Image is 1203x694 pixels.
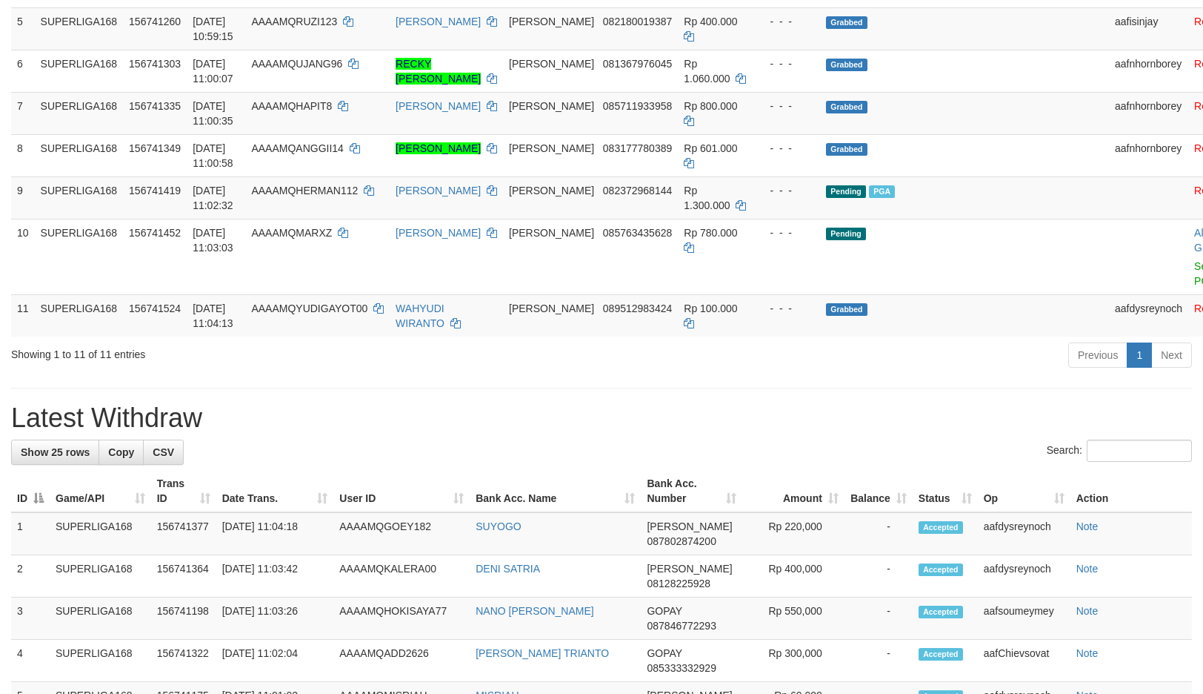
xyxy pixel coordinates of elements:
td: [DATE] 11:03:26 [216,598,334,640]
span: [PERSON_NAME] [509,185,594,196]
td: 156741198 [151,598,216,640]
span: Show 25 rows [21,446,90,458]
div: - - - [758,183,814,198]
span: GOPAY [647,605,682,617]
span: Copy 085763435628 to clipboard [603,227,672,239]
span: Copy 082372968144 to clipboard [603,185,672,196]
span: 156741349 [129,142,181,154]
span: Grabbed [826,16,867,29]
div: - - - [758,225,814,240]
div: Showing 1 to 11 of 11 entries [11,341,490,362]
td: aafnhornborey [1109,92,1188,134]
span: 156741335 [129,100,181,112]
td: AAAAMQHOKISAYA77 [333,598,470,640]
div: - - - [758,56,814,71]
a: Note [1076,520,1099,532]
span: AAAAMQANGGII14 [251,142,343,154]
span: AAAAMQMARXZ [251,227,332,239]
td: 5 [11,7,35,50]
th: Action [1070,470,1192,512]
span: [PERSON_NAME] [509,58,594,70]
a: [PERSON_NAME] [396,185,481,196]
span: AAAAMQRUZI123 [251,16,337,27]
td: 3 [11,598,50,640]
a: DENI SATRIA [476,563,540,575]
a: Copy [99,440,144,465]
th: Balance: activate to sort column ascending [844,470,913,512]
td: - [844,555,913,598]
span: [DATE] 11:00:07 [193,58,233,85]
td: aafdysreynoch [1109,294,1188,337]
td: aafChievsovat [978,640,1070,682]
a: Previous [1068,343,1127,368]
td: - [844,598,913,640]
td: SUPERLIGA168 [35,134,124,176]
div: - - - [758,99,814,113]
span: 156741260 [129,16,181,27]
td: 156741377 [151,512,216,555]
span: [DATE] 10:59:15 [193,16,233,42]
th: Status: activate to sort column ascending [913,470,978,512]
td: SUPERLIGA168 [35,92,124,134]
span: Pending [826,228,866,240]
td: SUPERLIGA168 [50,555,151,598]
td: SUPERLIGA168 [35,294,124,337]
td: 4 [11,640,50,682]
span: AAAAMQYUDIGAYOT00 [251,303,367,314]
span: Rp 1.300.000 [684,185,730,211]
span: [DATE] 11:00:35 [193,100,233,127]
td: aafisinjay [1109,7,1188,50]
td: - [844,640,913,682]
td: aafsoumeymey [978,598,1070,640]
input: Search: [1087,440,1192,462]
span: AAAAMQHERMAN112 [251,185,358,196]
a: [PERSON_NAME] [396,16,481,27]
th: Date Trans.: activate to sort column ascending [216,470,334,512]
span: Copy 085333332929 to clipboard [647,662,716,674]
span: Copy 087802874200 to clipboard [647,535,716,547]
span: Rp 601.000 [684,142,737,154]
span: Rp 100.000 [684,303,737,314]
span: [PERSON_NAME] [509,100,594,112]
a: NANO [PERSON_NAME] [476,605,593,617]
td: Rp 550,000 [742,598,844,640]
td: 11 [11,294,35,337]
td: SUPERLIGA168 [35,176,124,219]
th: Bank Acc. Name: activate to sort column ascending [470,470,641,512]
td: 6 [11,50,35,92]
td: Rp 220,000 [742,512,844,555]
span: 156741419 [129,185,181,196]
td: aafnhornborey [1109,50,1188,92]
span: Copy 087846772293 to clipboard [647,620,716,632]
span: Copy 083177780389 to clipboard [603,142,672,154]
span: Rp 1.060.000 [684,58,730,85]
td: [DATE] 11:02:04 [216,640,334,682]
a: SUYOGO [476,520,521,532]
span: 156741452 [129,227,181,239]
span: Marked by aafsoumeymey [869,185,895,198]
th: Trans ID: activate to sort column ascending [151,470,216,512]
a: [PERSON_NAME] [396,227,481,239]
span: [PERSON_NAME] [509,227,594,239]
th: Amount: activate to sort column ascending [742,470,844,512]
span: [PERSON_NAME] [647,520,732,532]
td: 9 [11,176,35,219]
a: Note [1076,605,1099,617]
span: [DATE] 11:00:58 [193,142,233,169]
span: CSV [153,446,174,458]
div: - - - [758,301,814,316]
a: Show 25 rows [11,440,99,465]
span: 156741303 [129,58,181,70]
span: [DATE] 11:04:13 [193,303,233,329]
td: 2 [11,555,50,598]
td: SUPERLIGA168 [35,219,124,294]
a: [PERSON_NAME] TRIANTO [476,647,609,659]
span: [PERSON_NAME] [509,16,594,27]
th: Op: activate to sort column ascending [978,470,1070,512]
td: AAAAMQKALERA00 [333,555,470,598]
td: aafdysreynoch [978,555,1070,598]
span: Copy 085711933958 to clipboard [603,100,672,112]
td: Rp 300,000 [742,640,844,682]
td: AAAAMQADD2626 [333,640,470,682]
td: SUPERLIGA168 [35,7,124,50]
